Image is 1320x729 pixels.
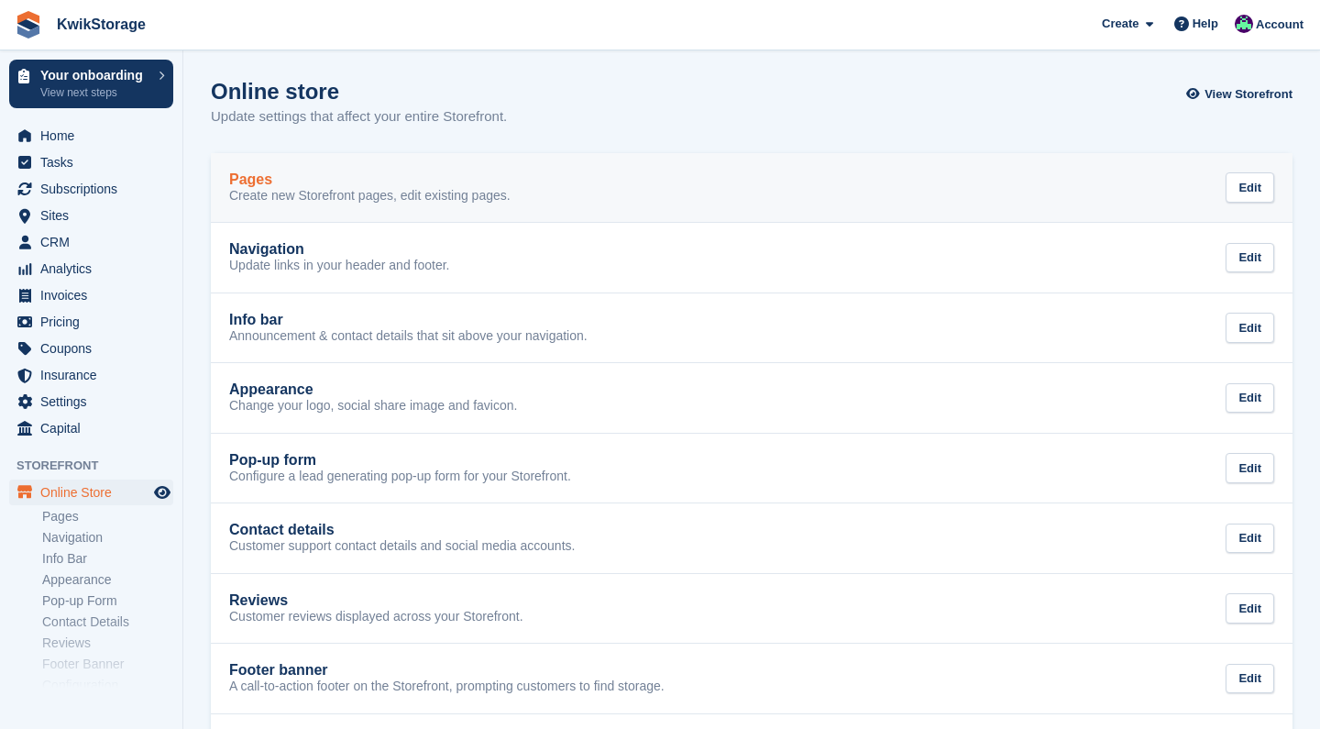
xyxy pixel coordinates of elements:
[9,389,173,414] a: menu
[229,328,588,345] p: Announcement & contact details that sit above your navigation.
[1226,664,1274,694] div: Edit
[1226,453,1274,483] div: Edit
[9,415,173,441] a: menu
[211,153,1292,223] a: Pages Create new Storefront pages, edit existing pages. Edit
[229,398,517,414] p: Change your logo, social share image and favicon.
[229,609,523,625] p: Customer reviews displayed across your Storefront.
[9,282,173,308] a: menu
[229,452,316,469] h2: Pop-up form
[16,457,182,475] span: Storefront
[42,677,173,694] a: Configuration
[9,60,173,108] a: Your onboarding View next steps
[40,336,150,361] span: Coupons
[42,550,173,568] a: Info Bar
[40,480,150,505] span: Online Store
[229,662,328,679] h2: Footer banner
[211,434,1292,503] a: Pop-up form Configure a lead generating pop-up form for your Storefront. Edit
[1226,383,1274,414] div: Edit
[229,381,313,398] h2: Appearance
[1226,243,1274,273] div: Edit
[1191,79,1292,109] a: View Storefront
[211,79,507,104] h1: Online store
[40,362,150,388] span: Insurance
[40,415,150,441] span: Capital
[211,223,1292,293] a: Navigation Update links in your header and footer. Edit
[40,309,150,335] span: Pricing
[211,503,1292,573] a: Contact details Customer support contact details and social media accounts. Edit
[151,481,173,503] a: Preview store
[1226,593,1274,624] div: Edit
[9,309,173,335] a: menu
[211,106,507,127] p: Update settings that affect your entire Storefront.
[9,149,173,175] a: menu
[229,188,511,204] p: Create new Storefront pages, edit existing pages.
[15,11,42,39] img: stora-icon-8386f47178a22dfd0bd8f6a31ec36ba5ce8667c1dd55bd0f319d3a0aa187defe.svg
[9,176,173,202] a: menu
[9,203,173,228] a: menu
[40,203,150,228] span: Sites
[9,480,173,505] a: menu
[1204,85,1292,104] span: View Storefront
[229,258,450,274] p: Update links in your header and footer.
[229,679,665,695] p: A call-to-action footer on the Storefront, prompting customers to find storage.
[40,123,150,149] span: Home
[211,574,1292,644] a: Reviews Customer reviews displayed across your Storefront. Edit
[42,571,173,589] a: Appearance
[229,171,272,188] h2: Pages
[1193,15,1218,33] span: Help
[40,149,150,175] span: Tasks
[1226,524,1274,554] div: Edit
[9,336,173,361] a: menu
[229,241,304,258] h2: Navigation
[9,362,173,388] a: menu
[1235,15,1253,33] img: Scott Sinclair
[9,123,173,149] a: menu
[9,256,173,282] a: menu
[49,9,153,39] a: KwikStorage
[42,529,173,547] a: Navigation
[42,508,173,525] a: Pages
[9,229,173,255] a: menu
[229,522,335,538] h2: Contact details
[1102,15,1138,33] span: Create
[40,84,149,101] p: View next steps
[40,69,149,82] p: Your onboarding
[211,363,1292,433] a: Appearance Change your logo, social share image and favicon. Edit
[229,469,571,485] p: Configure a lead generating pop-up form for your Storefront.
[40,256,150,282] span: Analytics
[40,389,150,414] span: Settings
[211,293,1292,363] a: Info bar Announcement & contact details that sit above your navigation. Edit
[42,613,173,631] a: Contact Details
[42,635,173,652] a: Reviews
[42,592,173,610] a: Pop-up Form
[42,656,173,673] a: Footer Banner
[40,229,150,255] span: CRM
[40,176,150,202] span: Subscriptions
[1256,16,1303,34] span: Account
[1226,172,1274,203] div: Edit
[211,644,1292,713] a: Footer banner A call-to-action footer on the Storefront, prompting customers to find storage. Edit
[40,282,150,308] span: Invoices
[229,538,575,555] p: Customer support contact details and social media accounts.
[1226,313,1274,343] div: Edit
[229,592,288,609] h2: Reviews
[229,312,283,328] h2: Info bar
